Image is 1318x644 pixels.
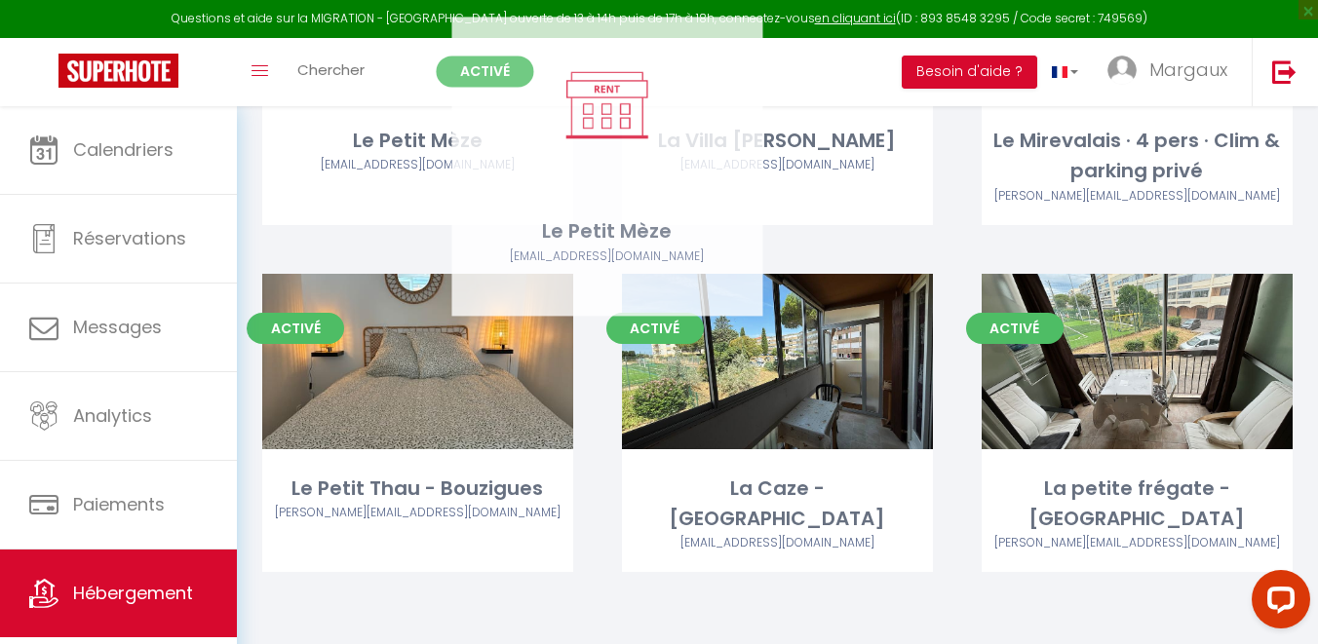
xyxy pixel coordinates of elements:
[902,56,1037,89] button: Besoin d'aide ?
[1093,38,1252,106] a: ... Margaux
[58,54,178,88] img: Super Booking
[247,313,344,344] span: Activé
[815,10,896,26] a: en cliquant ici
[283,38,379,106] a: Chercher
[982,534,1293,552] div: Airbnb
[1149,57,1227,82] span: Margaux
[73,315,162,339] span: Messages
[622,126,933,156] div: La Villa [PERSON_NAME]
[1236,562,1318,644] iframe: LiveChat chat widget
[1272,59,1297,84] img: logout
[622,474,933,535] div: La Caze - [GEOGRAPHIC_DATA]
[718,342,835,381] a: Editer
[1078,342,1195,381] a: Editer
[982,126,1293,187] div: Le Mirevalais · 4 pers · Clim & parking privé
[262,504,573,522] div: Airbnb
[73,137,174,162] span: Calendriers
[73,492,165,516] span: Paiements
[966,313,1064,344] span: Activé
[606,313,704,344] span: Activé
[73,581,193,605] span: Hébergement
[622,156,933,174] div: Airbnb
[73,403,152,428] span: Analytics
[982,187,1293,206] div: Airbnb
[982,474,1293,535] div: La petite frégate - [GEOGRAPHIC_DATA]
[359,342,476,381] a: Editer
[262,126,573,156] div: Le Petit Mèze
[1107,56,1137,85] img: ...
[262,474,573,504] div: Le Petit Thau - Bouzigues
[73,226,186,250] span: Réservations
[622,534,933,552] div: Airbnb
[297,59,365,80] span: Chercher
[262,156,573,174] div: Airbnb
